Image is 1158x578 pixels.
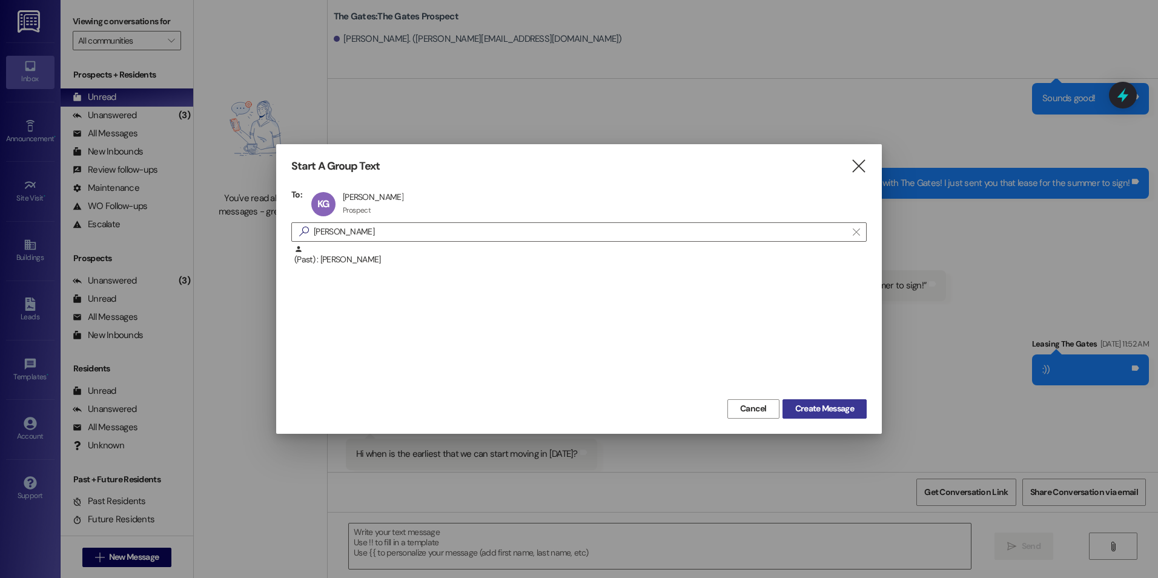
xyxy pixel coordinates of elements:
i:  [853,227,859,237]
div: (Past) : [PERSON_NAME] [291,245,867,275]
h3: To: [291,189,302,200]
div: [PERSON_NAME] [343,191,403,202]
span: KG [317,198,329,210]
i:  [294,225,314,238]
div: (Past) : [PERSON_NAME] [294,245,867,266]
span: Create Message [795,402,854,415]
i:  [850,160,867,173]
button: Clear text [847,223,866,241]
div: Prospect [343,205,371,215]
input: Search for any contact or apartment [314,224,847,241]
span: Cancel [740,402,767,415]
button: Create Message [782,399,867,419]
button: Cancel [727,399,779,419]
h3: Start A Group Text [291,159,380,173]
